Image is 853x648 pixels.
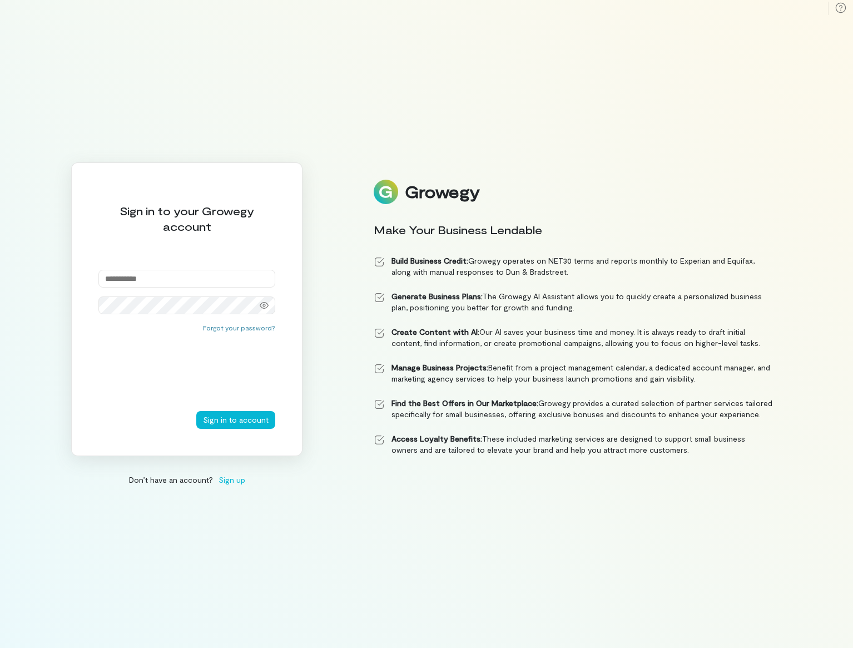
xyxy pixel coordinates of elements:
[374,222,773,238] div: Make Your Business Lendable
[374,362,773,384] li: Benefit from a project management calendar, a dedicated account manager, and marketing agency ser...
[374,255,773,278] li: Growegy operates on NET30 terms and reports monthly to Experian and Equifax, along with manual re...
[391,291,483,301] strong: Generate Business Plans:
[374,180,398,204] img: Logo
[374,398,773,420] li: Growegy provides a curated selection of partner services tailored specifically for small business...
[374,433,773,456] li: These included marketing services are designed to support small business owners and are tailored ...
[219,474,245,486] span: Sign up
[71,474,302,486] div: Don’t have an account?
[391,363,488,372] strong: Manage Business Projects:
[391,327,479,337] strong: Create Content with AI:
[196,411,275,429] button: Sign in to account
[374,291,773,313] li: The Growegy AI Assistant allows you to quickly create a personalized business plan, positioning y...
[203,323,275,332] button: Forgot your password?
[98,203,275,234] div: Sign in to your Growegy account
[391,256,468,265] strong: Build Business Credit:
[374,327,773,349] li: Our AI saves your business time and money. It is always ready to draft initial content, find info...
[405,182,479,201] div: Growegy
[391,434,482,443] strong: Access Loyalty Benefits:
[391,398,538,408] strong: Find the Best Offers in Our Marketplace:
